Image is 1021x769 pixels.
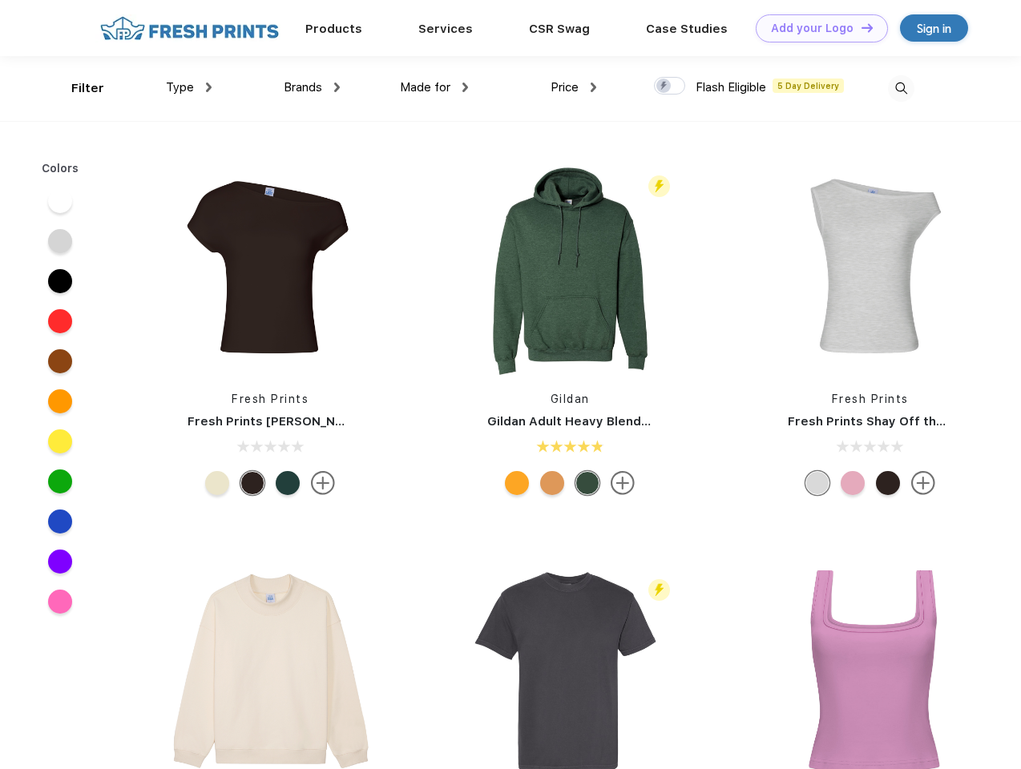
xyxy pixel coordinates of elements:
img: func=resize&h=266 [463,162,676,375]
a: Fresh Prints [232,393,309,405]
a: Fresh Prints [PERSON_NAME] Off the Shoulder Top [188,414,499,429]
img: dropdown.png [462,83,468,92]
div: Add your Logo [771,22,854,35]
img: flash_active_toggle.svg [648,579,670,601]
img: fo%20logo%202.webp [95,14,284,42]
img: func=resize&h=266 [163,162,377,375]
div: Old Gold [540,471,564,495]
a: Gildan Adult Heavy Blend 8 Oz. 50/50 Hooded Sweatshirt [487,414,837,429]
img: func=resize&h=266 [764,162,977,375]
div: Filter [71,79,104,98]
div: Hth Sp Drk Green [575,471,599,495]
span: Flash Eligible [696,80,766,95]
a: CSR Swag [529,22,590,36]
div: Yellow [205,471,229,495]
img: more.svg [911,471,935,495]
a: Gildan [551,393,590,405]
a: Products [305,22,362,36]
img: more.svg [611,471,635,495]
img: dropdown.png [334,83,340,92]
div: Brown [876,471,900,495]
span: Price [551,80,579,95]
span: Type [166,80,194,95]
img: DT [862,23,873,32]
div: Sign in [917,19,951,38]
a: Services [418,22,473,36]
div: Ash Grey [805,471,829,495]
span: Brands [284,80,322,95]
img: dropdown.png [206,83,212,92]
div: Gold [505,471,529,495]
div: Brown [240,471,264,495]
img: flash_active_toggle.svg [648,175,670,197]
span: 5 Day Delivery [773,79,844,93]
div: Light Pink [841,471,865,495]
span: Made for [400,80,450,95]
a: Fresh Prints [832,393,909,405]
img: more.svg [311,471,335,495]
img: desktop_search.svg [888,75,914,102]
div: Colors [30,160,91,177]
a: Sign in [900,14,968,42]
div: Green [276,471,300,495]
img: dropdown.png [591,83,596,92]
